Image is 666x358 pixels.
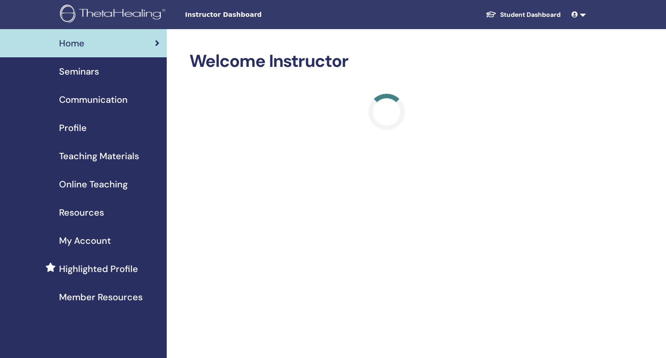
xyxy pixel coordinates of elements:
[478,6,568,23] a: Student Dashboard
[185,10,321,20] span: Instructor Dashboard
[59,36,84,50] span: Home
[486,10,497,18] img: graduation-cap-white.svg
[189,51,585,72] h2: Welcome Instructor
[59,290,143,304] span: Member Resources
[59,65,99,78] span: Seminars
[59,93,128,106] span: Communication
[59,149,139,163] span: Teaching Materials
[60,5,169,25] img: logo.png
[59,262,138,276] span: Highlighted Profile
[59,121,87,135] span: Profile
[59,234,111,247] span: My Account
[59,206,104,219] span: Resources
[59,177,128,191] span: Online Teaching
